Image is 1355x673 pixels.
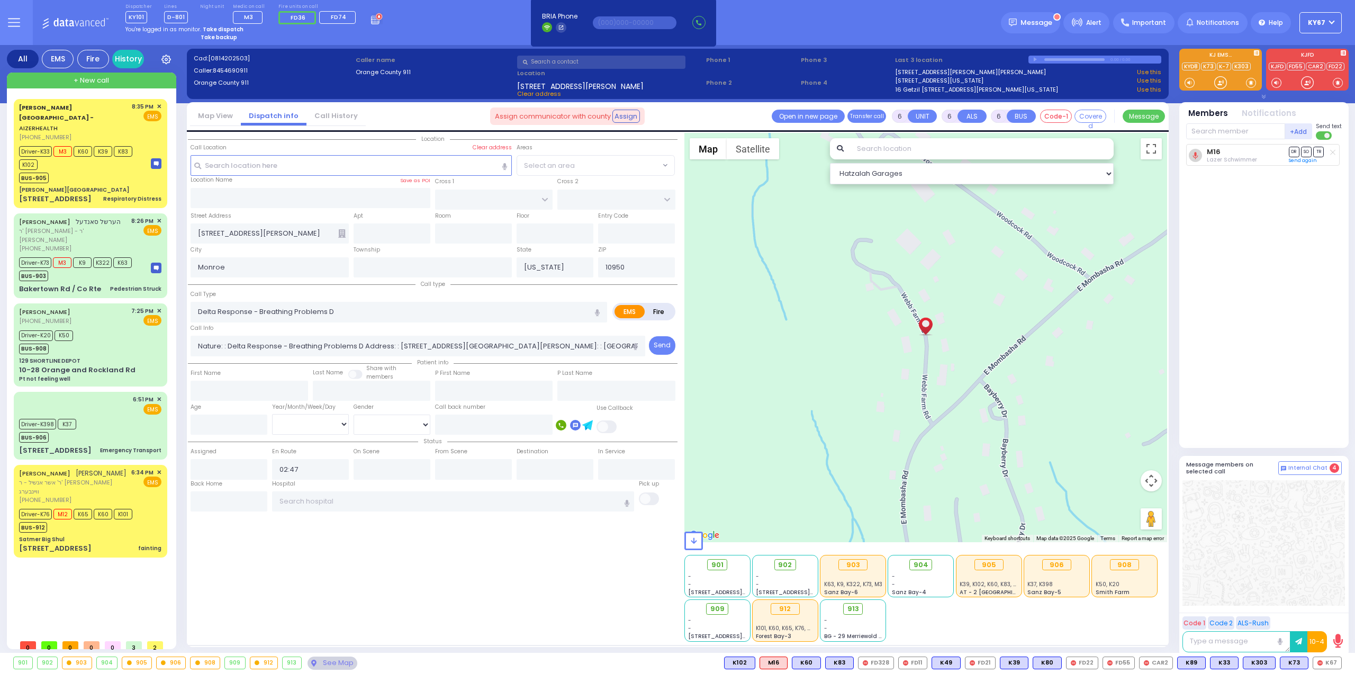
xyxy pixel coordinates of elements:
[1186,123,1285,139] input: Search member
[14,657,32,669] div: 901
[517,81,644,89] span: [STREET_ADDRESS][PERSON_NAME]
[598,246,606,254] label: ZIP
[157,307,161,316] span: ✕
[1207,156,1257,164] span: Lazer Schwimmer
[1210,657,1239,669] div: BLS
[225,657,245,669] div: 909
[1027,588,1061,596] span: Sanz Bay-5
[597,404,633,412] label: Use Callback
[1266,52,1349,60] label: KJFD
[1287,62,1305,70] a: FD55
[19,194,92,204] div: [STREET_ADDRESS]
[1000,657,1028,669] div: BLS
[164,4,188,10] label: Lines
[778,560,792,570] span: 902
[19,103,94,122] span: [PERSON_NAME][GEOGRAPHIC_DATA] -
[517,69,702,78] label: Location
[125,25,201,33] span: You're logged in as monitor.
[38,657,58,669] div: 902
[974,559,1004,571] div: 905
[1123,110,1165,123] button: Message
[517,89,561,98] span: Clear address
[356,68,514,77] label: Orange County 911
[1289,147,1299,157] span: DR
[194,54,352,63] label: Cad:
[598,447,625,456] label: In Service
[914,560,928,570] span: 904
[1179,52,1262,60] label: KJ EMS...
[19,103,94,132] a: AIZERHEALTH
[157,217,161,226] span: ✕
[19,186,129,194] div: [PERSON_NAME][GEOGRAPHIC_DATA]
[53,509,72,519] span: M12
[191,324,213,333] label: Call Info
[208,54,250,62] span: [0814202503]
[847,110,886,123] button: Transfer call
[19,432,49,443] span: BUS-906
[19,543,92,554] div: [STREET_ADDRESS]
[1301,147,1312,157] span: SO
[892,572,895,580] span: -
[143,477,161,487] span: EMS
[760,657,788,669] div: M16
[644,305,674,318] label: Fire
[1243,657,1276,669] div: BLS
[272,447,296,456] label: En Route
[1141,470,1162,491] button: Map camera controls
[201,33,237,41] strong: Take backup
[157,657,186,669] div: 906
[132,103,153,111] span: 8:35 PM
[19,469,70,478] a: [PERSON_NAME]
[1201,62,1216,70] a: K73
[1141,508,1162,530] button: Drag Pegman onto the map to open Street View
[55,330,73,341] span: K50
[338,229,346,238] span: Other building occupants
[1186,461,1278,475] h5: Message members on selected call
[283,657,301,669] div: 913
[19,496,71,504] span: [PHONE_NUMBER]
[1316,122,1342,130] span: Send text
[932,657,961,669] div: BLS
[1137,76,1161,85] a: Use this
[157,102,161,111] span: ✕
[1144,660,1149,666] img: red-radio-icon.svg
[191,403,201,411] label: Age
[331,13,346,21] span: FD74
[1316,130,1333,141] label: Turn off text
[435,212,451,220] label: Room
[53,146,72,157] span: M3
[105,641,121,649] span: 0
[1071,660,1076,666] img: red-radio-icon.svg
[94,509,112,519] span: K60
[435,447,467,456] label: From Scene
[190,111,241,121] a: Map View
[824,624,827,632] span: -
[191,212,231,220] label: Street Address
[1269,18,1283,28] span: Help
[473,143,512,152] label: Clear address
[356,56,514,65] label: Caller name
[19,317,71,325] span: [PHONE_NUMBER]
[1007,110,1036,123] button: BUS
[756,580,759,588] span: -
[103,195,161,203] div: Respiratory Distress
[62,641,78,649] span: 0
[825,657,854,669] div: BLS
[524,160,575,171] span: Select an area
[724,657,755,669] div: K102
[76,469,127,478] span: [PERSON_NAME]
[291,13,305,22] span: FD36
[272,403,349,411] div: Year/Month/Week/Day
[1313,147,1324,157] span: TR
[19,344,49,354] span: BUS-908
[1317,660,1323,666] img: red-radio-icon.svg
[19,330,53,341] span: Driver-K20
[53,257,71,268] span: M3
[191,657,220,669] div: 908
[688,616,691,624] span: -
[19,419,56,429] span: Driver-K398
[688,624,691,632] span: -
[1042,559,1071,571] div: 906
[19,478,128,496] span: ר' אשר אנשיל - ר' [PERSON_NAME] וויינבערג
[688,580,691,588] span: -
